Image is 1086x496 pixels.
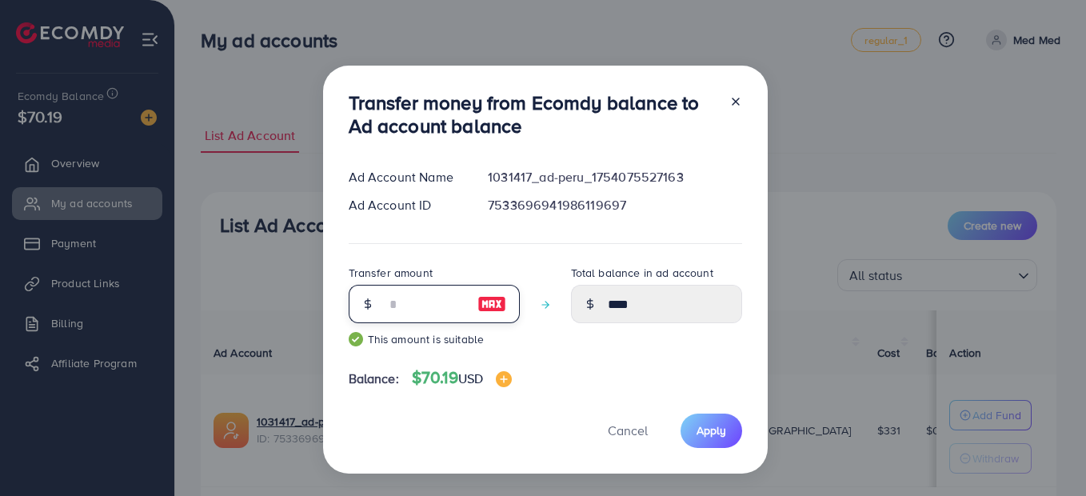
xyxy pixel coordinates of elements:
[588,414,668,448] button: Cancel
[349,265,433,281] label: Transfer amount
[681,414,742,448] button: Apply
[336,196,476,214] div: Ad Account ID
[697,422,726,438] span: Apply
[475,168,754,186] div: 1031417_ad-peru_1754075527163
[475,196,754,214] div: 7533696941986119697
[412,368,512,388] h4: $70.19
[496,371,512,387] img: image
[477,294,506,314] img: image
[336,168,476,186] div: Ad Account Name
[458,370,483,387] span: USD
[1018,424,1074,484] iframe: Chat
[608,422,648,439] span: Cancel
[571,265,713,281] label: Total balance in ad account
[349,331,520,347] small: This amount is suitable
[349,370,399,388] span: Balance:
[349,91,717,138] h3: Transfer money from Ecomdy balance to Ad account balance
[349,332,363,346] img: guide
